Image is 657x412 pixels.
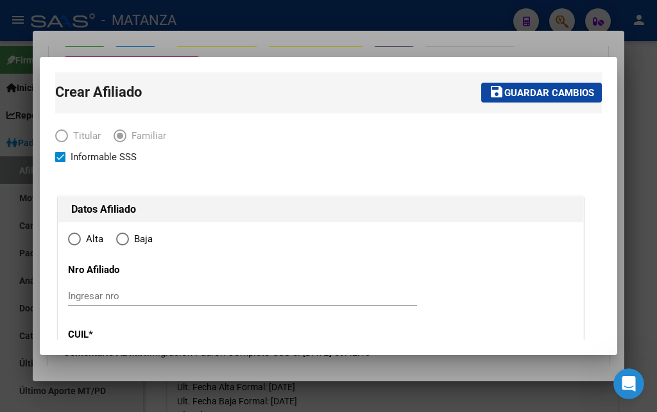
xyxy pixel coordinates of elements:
mat-radio-group: Elija una opción [68,236,166,247]
span: Baja [129,232,153,247]
button: Guardar cambios [481,83,602,103]
span: Alta [81,232,103,247]
span: Informable SSS [71,149,137,165]
span: Familiar [126,129,166,144]
p: CUIL [68,327,219,342]
iframe: Intercom live chat [613,368,644,399]
span: Titular [68,129,101,144]
mat-icon: save [489,84,504,99]
mat-radio-group: Elija una opción [55,133,179,144]
span: Guardar cambios [504,87,594,99]
span: Crear Afiliado [55,84,142,100]
h1: Datos Afiliado [71,202,570,217]
p: Nro Afiliado [68,263,219,277]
